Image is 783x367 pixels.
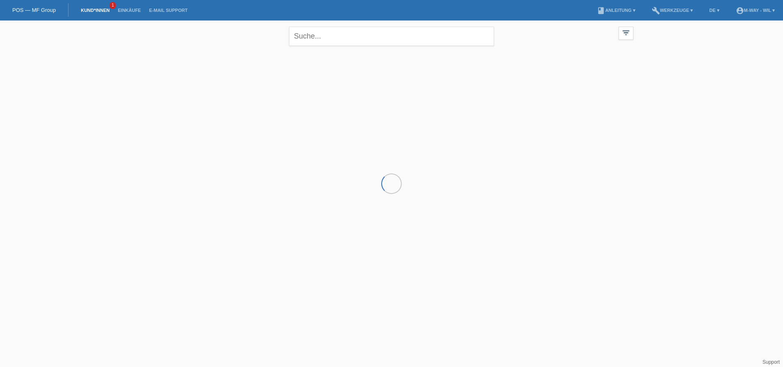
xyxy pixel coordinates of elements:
[289,27,494,46] input: Suche...
[763,359,780,365] a: Support
[732,8,779,13] a: account_circlem-way - Wil ▾
[77,8,114,13] a: Kund*innen
[593,8,639,13] a: bookAnleitung ▾
[736,7,744,15] i: account_circle
[652,7,660,15] i: build
[648,8,697,13] a: buildWerkzeuge ▾
[12,7,56,13] a: POS — MF Group
[145,8,192,13] a: E-Mail Support
[109,2,116,9] span: 1
[114,8,145,13] a: Einkäufe
[621,28,630,37] i: filter_list
[597,7,605,15] i: book
[705,8,723,13] a: DE ▾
